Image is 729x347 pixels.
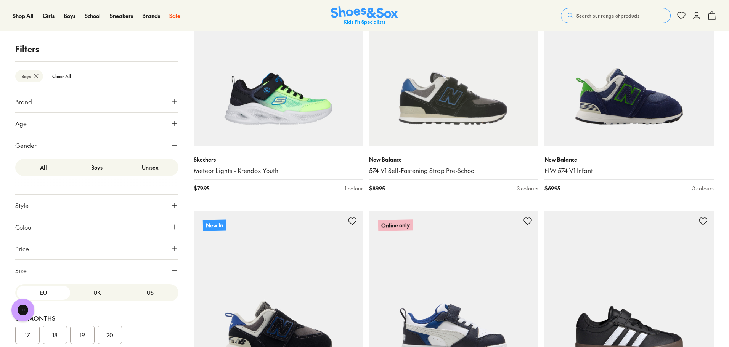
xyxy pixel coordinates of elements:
button: Age [15,113,178,134]
p: New In [203,219,226,231]
span: Colour [15,222,34,232]
p: Skechers [194,155,363,163]
label: Boys [70,160,124,174]
a: Sale [169,12,180,20]
span: $ 89.95 [369,184,385,192]
span: Gender [15,141,37,150]
span: Boys [64,12,75,19]
a: School [85,12,101,20]
button: UK [70,286,124,300]
button: Price [15,238,178,259]
span: $ 69.95 [544,184,560,192]
div: 0-12 Months [15,313,178,323]
button: 17 [15,326,40,344]
span: Price [15,244,29,253]
span: Age [15,119,27,128]
label: All [17,160,70,174]
a: Shoes & Sox [331,6,398,25]
span: Shop All [13,12,34,19]
div: 3 colours [517,184,538,192]
button: Colour [15,216,178,238]
div: 3 colours [692,184,714,192]
p: New Balance [544,155,714,163]
div: 1 colour [345,184,363,192]
button: EU [17,286,70,300]
a: 574 V1 Self-Fastening Strap Pre-School [369,166,538,175]
span: Girls [43,12,55,19]
span: Sneakers [110,12,133,19]
button: 19 [70,326,95,344]
span: Sale [169,12,180,19]
label: Unisex [124,160,177,174]
a: Meteor Lights - Krendox Youth [194,166,363,175]
p: Online only [378,219,413,231]
span: Style [15,201,29,210]
span: Brand [15,97,32,106]
button: Brand [15,91,178,112]
a: Shop All [13,12,34,20]
p: Filters [15,43,178,55]
span: $ 79.95 [194,184,209,192]
button: 20 [98,326,122,344]
a: Brands [142,12,160,20]
p: New Balance [369,155,538,163]
span: Brands [142,12,160,19]
button: 18 [43,326,67,344]
span: Size [15,266,27,275]
iframe: Gorgias live chat messenger [8,296,38,324]
a: Boys [64,12,75,20]
a: Sneakers [110,12,133,20]
a: NW 574 V1 Infant [544,166,714,175]
button: Search our range of products [561,8,671,23]
img: SNS_Logo_Responsive.svg [331,6,398,25]
span: Search our range of products [576,12,639,19]
button: Size [15,260,178,281]
button: Style [15,195,178,216]
btn: Clear All [46,69,77,83]
button: Gender [15,134,178,156]
a: Girls [43,12,55,20]
button: US [124,286,177,300]
span: School [85,12,101,19]
btn: Boys [15,70,43,82]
